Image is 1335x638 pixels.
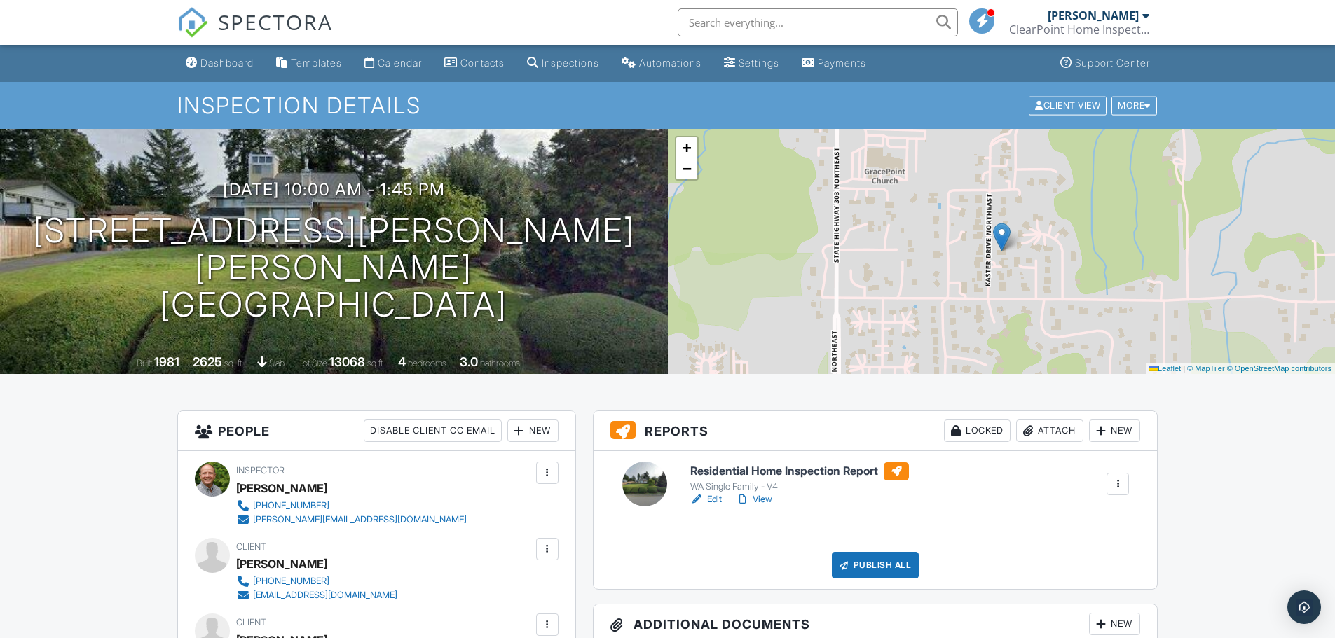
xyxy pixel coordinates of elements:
[739,57,779,69] div: Settings
[22,212,645,323] h1: [STREET_ADDRESS][PERSON_NAME][PERSON_NAME] [GEOGRAPHIC_DATA]
[223,180,445,199] h3: [DATE] 10:00 am - 1:45 pm
[177,7,208,38] img: The Best Home Inspection Software - Spectora
[1048,8,1139,22] div: [PERSON_NAME]
[178,411,575,451] h3: People
[269,358,285,368] span: slab
[291,57,342,69] div: Templates
[676,137,697,158] a: Zoom in
[177,19,333,48] a: SPECTORA
[236,499,467,513] a: [PHONE_NUMBER]
[1055,50,1156,76] a: Support Center
[542,57,599,69] div: Inspections
[253,514,467,525] div: [PERSON_NAME][EMAIL_ADDRESS][DOMAIN_NAME]
[364,419,502,442] div: Disable Client CC Email
[676,158,697,179] a: Zoom out
[1016,419,1083,442] div: Attach
[796,50,872,76] a: Payments
[236,465,285,476] span: Inspector
[408,358,446,368] span: bedrooms
[236,541,266,552] span: Client
[1111,96,1157,115] div: More
[944,419,1011,442] div: Locked
[460,57,505,69] div: Contacts
[818,57,866,69] div: Payments
[359,50,427,76] a: Calendar
[1089,419,1140,442] div: New
[1027,99,1110,110] a: Client View
[521,50,605,76] a: Inspections
[480,358,520,368] span: bathrooms
[507,419,559,442] div: New
[736,492,772,506] a: View
[639,57,701,69] div: Automations
[616,50,707,76] a: Automations (Basic)
[1075,57,1150,69] div: Support Center
[224,358,244,368] span: sq. ft.
[378,57,422,69] div: Calendar
[718,50,785,76] a: Settings
[236,617,266,627] span: Client
[253,576,329,587] div: [PHONE_NUMBER]
[460,354,478,369] div: 3.0
[1187,364,1225,373] a: © MapTiler
[180,50,259,76] a: Dashboard
[690,492,722,506] a: Edit
[832,552,919,578] div: Publish All
[439,50,510,76] a: Contacts
[218,7,333,36] span: SPECTORA
[398,354,406,369] div: 4
[367,358,385,368] span: sq.ft.
[690,462,909,493] a: Residential Home Inspection Report WA Single Family - V4
[682,160,691,177] span: −
[1029,96,1107,115] div: Client View
[1287,590,1321,624] div: Open Intercom Messenger
[253,500,329,511] div: [PHONE_NUMBER]
[678,8,958,36] input: Search everything...
[1227,364,1331,373] a: © OpenStreetMap contributors
[193,354,222,369] div: 2625
[253,590,397,601] div: [EMAIL_ADDRESS][DOMAIN_NAME]
[1183,364,1185,373] span: |
[682,139,691,156] span: +
[236,513,467,527] a: [PERSON_NAME][EMAIL_ADDRESS][DOMAIN_NAME]
[329,354,365,369] div: 13068
[271,50,348,76] a: Templates
[137,358,152,368] span: Built
[1089,613,1140,635] div: New
[236,478,327,499] div: [PERSON_NAME]
[236,574,397,588] a: [PHONE_NUMBER]
[200,57,254,69] div: Dashboard
[993,223,1011,251] img: Marker
[690,481,909,492] div: WA Single Family - V4
[298,358,327,368] span: Lot Size
[1009,22,1149,36] div: ClearPoint Home Inspections PLLC
[236,553,327,574] div: [PERSON_NAME]
[690,462,909,480] h6: Residential Home Inspection Report
[177,93,1158,118] h1: Inspection Details
[1149,364,1181,373] a: Leaflet
[594,411,1158,451] h3: Reports
[236,588,397,602] a: [EMAIL_ADDRESS][DOMAIN_NAME]
[154,354,179,369] div: 1981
